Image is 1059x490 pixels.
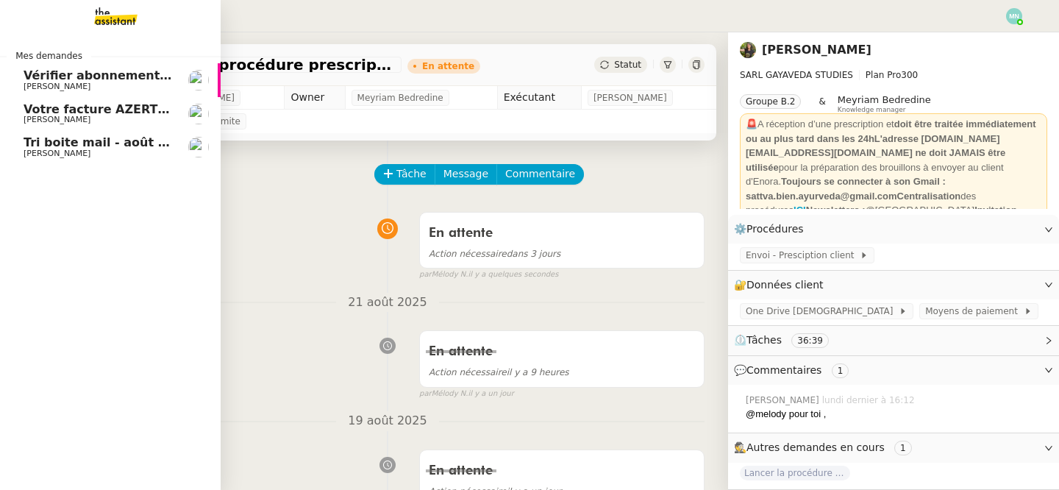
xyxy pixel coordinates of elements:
span: 21 août 2025 [336,293,438,313]
span: Autres demandes en cours [746,441,885,453]
span: Moyens de paiement [925,304,1023,319]
div: ⏲️Tâches 36:39 [728,326,1059,355]
span: dans 3 jours [429,249,560,259]
div: 🔐Données client [728,271,1059,299]
span: 300 [901,70,918,80]
small: Mélody N. [419,388,514,400]
span: & [819,94,825,113]
strong: Newsletters : [806,205,866,216]
strong: L'adresse [DOMAIN_NAME][EMAIL_ADDRESS][DOMAIN_NAME] ne doit JAMAIS être utilisée [746,133,1005,173]
nz-tag: Groupe B.2 [740,94,801,109]
span: Meyriam Bedredine [838,94,931,105]
span: Votre facture AZERTY EXPERTISE COMPTABLE est en retard de 14 jours [24,102,495,116]
span: lundi dernier à 16:12 [822,394,918,407]
small: Mélody N. [419,269,558,281]
span: [PERSON_NAME] [746,394,822,407]
span: 🔐 [734,277,830,294]
div: 💬Commentaires 1 [728,356,1059,385]
span: [PERSON_NAME] [24,115,90,124]
span: Envoi - Presciption client [746,248,860,263]
span: Action nécessaire [429,249,507,259]
a: [PERSON_NAME] [762,43,871,57]
span: [PERSON_NAME] [24,82,90,91]
img: users%2FrxcTinYCQST3nt3eRyMgQ024e422%2Favatar%2Fa0327058c7192f72952294e6843542370f7921c3.jpg [188,104,209,124]
button: Commentaire [496,164,584,185]
span: Meyriam Bedredine [357,90,443,105]
span: En attente [429,345,493,358]
div: 🕵️Autres demandes en cours 1 [728,433,1059,462]
span: Message [443,166,488,182]
span: par [419,388,432,400]
span: il y a quelques secondes [468,269,558,281]
span: [PERSON_NAME] [593,90,667,105]
span: ⚙️ [734,221,810,238]
span: ⏲️ [734,334,841,346]
strong: Toujours se connecter à son Gmail : sattva.bien.ayurveda@gmail.comCentralisation [746,176,960,202]
div: @melody pour toi , [746,407,1047,422]
span: Action nécessaire [429,367,507,377]
div: pour la préparation des brouillons à envoyer au client d'Enora. des procédures @[GEOGRAPHIC_DATA]... [746,117,1041,260]
span: Commentaires [746,364,821,376]
app-user-label: Knowledge manager [838,94,931,113]
span: Tri boite mail - août 2025 [24,135,190,149]
span: par [419,269,432,281]
span: Lancement de la procédure prescription [76,57,396,72]
span: Statut [614,60,641,70]
span: Mes demandes [7,49,91,63]
span: Knowledge manager [838,106,906,114]
button: Message [435,164,497,185]
span: Tâche [396,166,427,182]
nz-tag: 1 [832,363,849,378]
span: 🚨A réception d’une prescription et [746,118,894,129]
img: users%2F9mvJqJUvllffspLsQzytnd0Nt4c2%2Favatar%2F82da88e3-d90d-4e39-b37d-dcb7941179ae [188,137,209,157]
img: users%2FW7e7b233WjXBv8y9FJp8PJv22Cs1%2Favatar%2F21b3669d-5595-472e-a0ea-de11407c45ae [188,70,209,90]
span: il y a un jour [468,388,513,400]
span: Plan Pro [866,70,901,80]
span: Procédures [746,223,804,235]
span: Tâches [746,334,782,346]
span: Données client [746,279,824,291]
strong: Invitation google agenda [746,205,1017,230]
span: Commentaire [505,166,575,182]
div: En attente [422,62,474,71]
span: SARL GAYAVEDA STUDIES [740,70,853,80]
span: [PERSON_NAME] [24,149,90,158]
td: Owner [285,86,345,110]
span: 💬 [734,364,855,376]
strong: doit être traitée immédiatement ou au plus tard dans les 24h [746,118,1036,144]
span: Lancer la procédure balade [740,466,850,480]
img: 59e8fd3f-8fb3-40bf-a0b4-07a768509d6a [740,42,756,58]
img: svg [1006,8,1022,24]
button: Tâche [374,164,435,185]
span: Vérifier abonnements EDF et créer tableau consommation [24,68,409,82]
span: il y a 9 heures [429,367,569,377]
span: 19 août 2025 [336,411,438,431]
nz-tag: 36:39 [791,333,829,348]
a: ICI [794,205,806,216]
span: En attente [429,464,493,477]
nz-tag: 1 [894,441,912,455]
span: 🕵️ [734,441,918,453]
span: En attente [429,227,493,240]
div: ⚙️Procédures [728,215,1059,244]
td: Exécutant [497,86,581,110]
span: One Drive [DEMOGRAPHIC_DATA] [746,304,899,319]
